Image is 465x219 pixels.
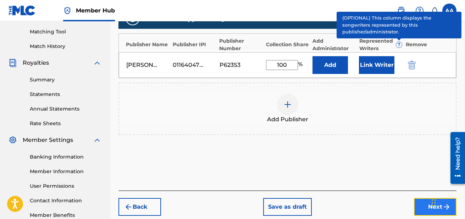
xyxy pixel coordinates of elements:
[219,37,262,52] div: Publisher Number
[283,100,292,109] img: add
[266,41,309,48] div: Collection Share
[432,192,436,213] div: Drag
[359,37,403,52] div: Represented Writers
[408,61,416,69] img: 12a2ab48e56ec057fbd8.svg
[126,41,169,48] div: Publisher Name
[118,198,161,216] button: Back
[30,212,101,219] a: Member Benefits
[414,198,456,216] button: Next
[431,7,438,14] div: Notifications
[394,4,408,18] a: Public Search
[312,56,348,74] button: Add
[312,37,356,52] div: Add Administrator
[30,105,101,113] a: Annual Statements
[30,168,101,175] a: Member Information
[9,136,17,144] img: Member Settings
[93,59,101,67] img: expand
[406,41,449,48] div: Remove
[263,198,312,216] button: Save as draft
[124,203,133,211] img: 7ee5dd4eb1f8a8e3ef2f.svg
[30,43,101,50] a: Match History
[445,129,465,186] iframe: Resource Center
[173,41,216,48] div: Publisher IPI
[397,6,405,15] img: search
[93,136,101,144] img: expand
[413,4,427,18] div: Help
[30,76,101,84] a: Summary
[30,182,101,190] a: User Permissions
[23,59,49,67] span: Royalties
[76,6,115,15] span: Member Hub
[359,56,394,74] button: Link Writer
[442,4,456,18] div: User Menu
[30,120,101,127] a: Rate Sheets
[30,91,101,98] a: Statements
[267,115,308,124] span: Add Publisher
[9,59,17,67] img: Royalties
[415,6,424,15] img: help
[396,42,402,48] span: ?
[298,60,304,70] span: %
[30,153,101,161] a: Banking Information
[9,5,36,16] img: MLC Logo
[430,185,465,219] iframe: Chat Widget
[23,136,73,144] span: Member Settings
[30,197,101,204] a: Contact Information
[63,6,72,15] img: Top Rightsholder
[30,28,101,36] a: Matching Tool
